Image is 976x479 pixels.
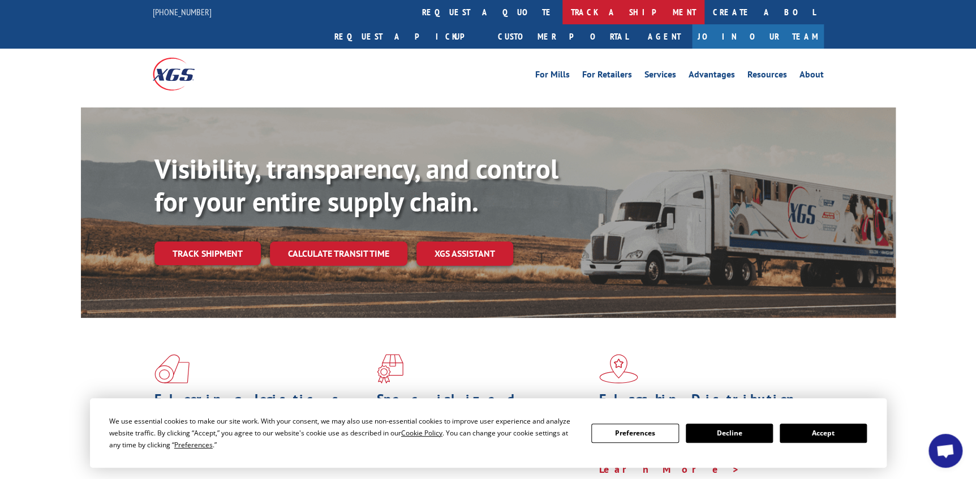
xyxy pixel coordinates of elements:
[489,24,637,49] a: Customer Portal
[270,241,407,266] a: Calculate transit time
[644,70,676,83] a: Services
[689,70,735,83] a: Advantages
[591,424,678,443] button: Preferences
[154,151,558,219] b: Visibility, transparency, and control for your entire supply chain.
[799,70,824,83] a: About
[599,463,740,476] a: Learn More >
[780,424,867,443] button: Accept
[377,354,403,383] img: xgs-icon-focused-on-flooring-red
[377,392,591,425] h1: Specialized Freight Experts
[154,241,261,265] a: Track shipment
[747,70,787,83] a: Resources
[928,434,962,468] div: Open chat
[637,24,692,49] a: Agent
[109,415,578,451] div: We use essential cookies to make our site work. With your consent, we may also use non-essential ...
[154,392,368,425] h1: Flooring Logistics Solutions
[326,24,489,49] a: Request a pickup
[686,424,773,443] button: Decline
[416,241,513,266] a: XGS ASSISTANT
[582,70,632,83] a: For Retailers
[692,24,824,49] a: Join Our Team
[154,354,190,383] img: xgs-icon-total-supply-chain-intelligence-red
[599,354,638,383] img: xgs-icon-flagship-distribution-model-red
[174,440,213,450] span: Preferences
[401,428,442,438] span: Cookie Policy
[90,398,887,468] div: Cookie Consent Prompt
[599,392,813,425] h1: Flagship Distribution Model
[153,6,212,18] a: [PHONE_NUMBER]
[535,70,570,83] a: For Mills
